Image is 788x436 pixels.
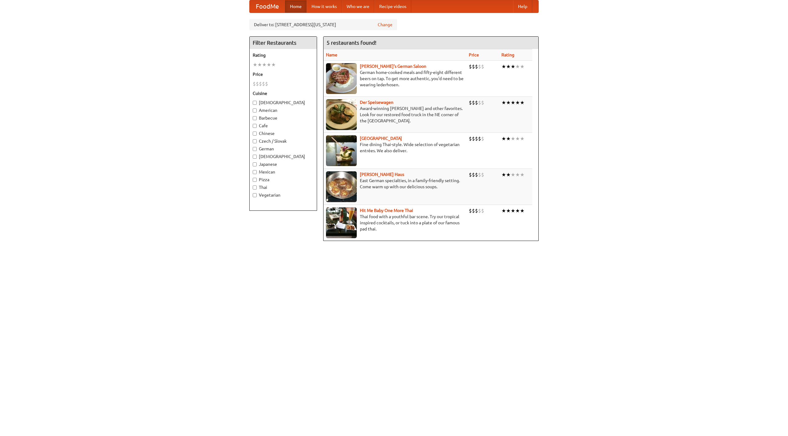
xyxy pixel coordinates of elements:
label: [DEMOGRAPHIC_DATA] [253,100,314,106]
li: ★ [257,61,262,68]
input: [DEMOGRAPHIC_DATA] [253,155,257,159]
li: $ [481,99,484,106]
a: Home [285,0,307,13]
li: $ [478,135,481,142]
li: ★ [515,99,520,106]
li: ★ [506,63,511,70]
li: ★ [506,135,511,142]
input: American [253,108,257,112]
p: German home-cooked meals and fifty-eight different beers on tap. To get more authentic, you'd nee... [326,69,464,88]
input: Czech / Slovak [253,139,257,143]
li: $ [469,63,472,70]
li: ★ [515,207,520,214]
a: Name [326,52,337,57]
li: ★ [262,61,267,68]
a: Der Speisewagen [360,100,393,105]
a: Rating [501,52,514,57]
li: $ [481,63,484,70]
h5: Cuisine [253,90,314,96]
img: speisewagen.jpg [326,99,357,130]
li: $ [478,171,481,178]
a: Recipe videos [374,0,411,13]
input: Vegetarian [253,193,257,197]
li: $ [469,99,472,106]
li: $ [469,207,472,214]
li: ★ [515,135,520,142]
label: Mexican [253,169,314,175]
li: ★ [520,207,525,214]
li: ★ [515,63,520,70]
img: babythai.jpg [326,207,357,238]
input: Barbecue [253,116,257,120]
a: Hit Me Baby One More Thai [360,208,413,213]
img: satay.jpg [326,135,357,166]
li: ★ [511,171,515,178]
a: FoodMe [250,0,285,13]
a: [PERSON_NAME] Haus [360,172,404,177]
li: $ [265,80,268,87]
li: $ [469,171,472,178]
li: $ [469,135,472,142]
h5: Rating [253,52,314,58]
li: $ [253,80,256,87]
li: ★ [506,171,511,178]
li: ★ [511,99,515,106]
li: $ [475,99,478,106]
li: $ [481,207,484,214]
li: ★ [520,171,525,178]
label: Barbecue [253,115,314,121]
img: kohlhaus.jpg [326,171,357,202]
li: $ [475,171,478,178]
a: Who we are [342,0,374,13]
li: ★ [501,207,506,214]
li: $ [259,80,262,87]
a: How it works [307,0,342,13]
input: Mexican [253,170,257,174]
label: Pizza [253,177,314,183]
input: Thai [253,185,257,189]
label: Thai [253,184,314,190]
a: [GEOGRAPHIC_DATA] [360,136,402,141]
li: ★ [515,171,520,178]
input: [DEMOGRAPHIC_DATA] [253,101,257,105]
a: Change [378,22,392,28]
li: ★ [501,135,506,142]
li: ★ [506,207,511,214]
p: Fine dining Thai-style. Wide selection of vegetarian entrées. We also deliver. [326,141,464,154]
li: $ [481,171,484,178]
li: ★ [506,99,511,106]
li: $ [472,207,475,214]
a: Help [513,0,532,13]
input: Japanese [253,162,257,166]
label: Chinese [253,130,314,137]
p: Award-winning [PERSON_NAME] and other favorites. Look for our restored food truck in the NE corne... [326,105,464,124]
li: ★ [501,63,506,70]
li: $ [478,63,481,70]
a: [PERSON_NAME]'s German Saloon [360,64,426,69]
li: $ [481,135,484,142]
li: $ [478,99,481,106]
input: Pizza [253,178,257,182]
li: $ [472,171,475,178]
h5: Price [253,71,314,77]
input: German [253,147,257,151]
label: Cafe [253,123,314,129]
li: $ [472,99,475,106]
label: Vegetarian [253,192,314,198]
li: ★ [511,63,515,70]
label: German [253,146,314,152]
li: ★ [267,61,271,68]
p: Thai food with a youthful bar scene. Try our tropical inspired cocktails, or tuck into a plate of... [326,214,464,232]
div: Deliver to: [STREET_ADDRESS][US_STATE] [249,19,397,30]
li: ★ [520,63,525,70]
li: ★ [520,99,525,106]
label: [DEMOGRAPHIC_DATA] [253,153,314,160]
li: ★ [271,61,276,68]
li: $ [475,63,478,70]
li: $ [256,80,259,87]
